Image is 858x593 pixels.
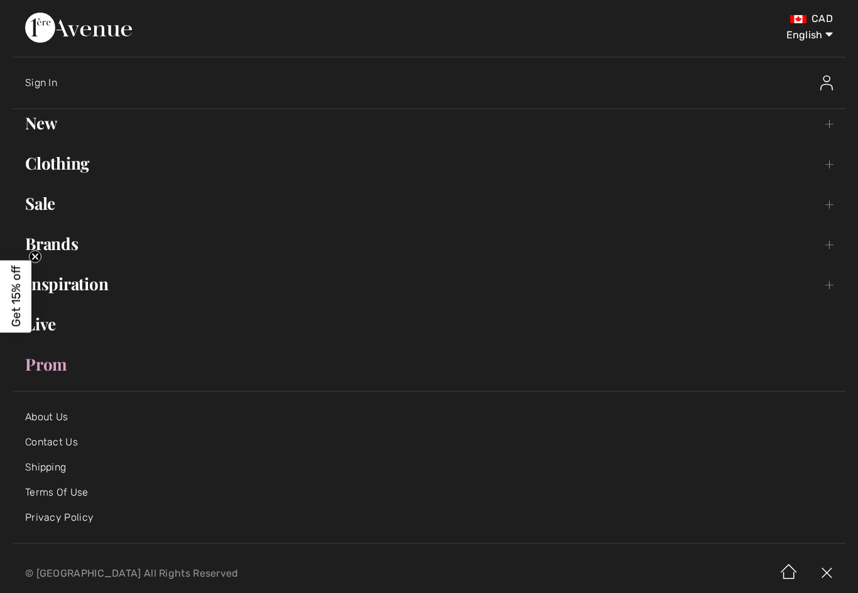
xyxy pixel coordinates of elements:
[770,554,808,593] img: Home
[25,511,94,523] a: Privacy Policy
[808,554,845,593] img: X
[25,77,57,89] span: Sign In
[9,266,23,327] span: Get 15% off
[25,461,66,473] a: Shipping
[13,190,845,217] a: Sale
[25,13,132,43] img: 1ère Avenue
[820,75,833,90] img: Sign In
[13,230,845,258] a: Brands
[29,251,41,263] button: Close teaser
[13,270,845,298] a: Inspiration
[504,13,833,25] div: CAD
[25,569,504,578] p: © [GEOGRAPHIC_DATA] All Rights Reserved
[13,109,845,137] a: New
[25,436,78,448] a: Contact Us
[25,486,89,498] a: Terms Of Use
[13,310,845,338] a: Live
[13,150,845,177] a: Clothing
[13,351,845,378] a: Prom
[25,411,68,423] a: About Us
[25,63,845,103] a: Sign InSign In
[29,9,55,20] span: Help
